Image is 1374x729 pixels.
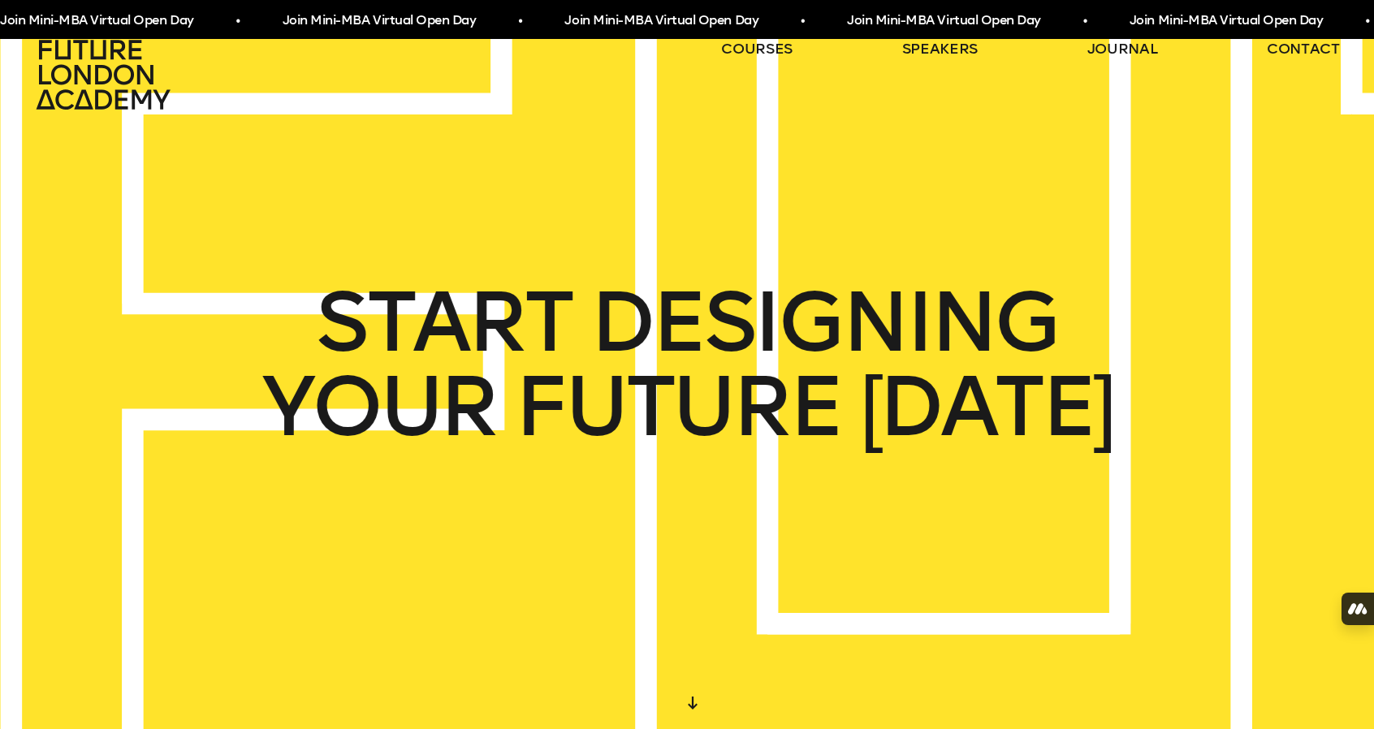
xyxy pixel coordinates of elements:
a: journal [1087,39,1158,58]
span: • [236,6,240,36]
a: courses [721,39,793,58]
span: FUTURE [515,364,841,449]
span: • [1366,6,1370,36]
span: YOUR [261,364,496,449]
span: • [518,6,522,36]
span: [DATE] [860,364,1113,449]
a: contact [1267,39,1340,58]
a: speakers [902,39,978,58]
span: • [1083,6,1087,36]
span: DESIGNING [590,280,1058,364]
span: START [316,280,572,364]
span: • [801,6,805,36]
